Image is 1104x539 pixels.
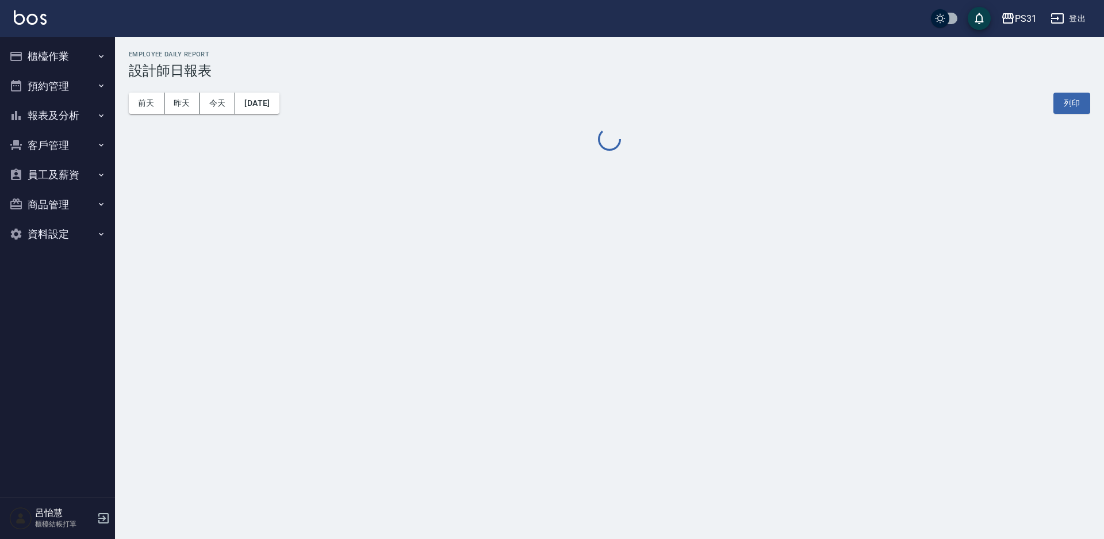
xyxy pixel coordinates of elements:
h2: Employee Daily Report [129,51,1090,58]
button: 今天 [200,93,236,114]
button: PS31 [996,7,1041,30]
button: 登出 [1046,8,1090,29]
button: 資料設定 [5,219,110,249]
p: 櫃檯結帳打單 [35,519,94,529]
button: 員工及薪資 [5,160,110,190]
button: 報表及分析 [5,101,110,131]
button: 前天 [129,93,164,114]
button: 列印 [1053,93,1090,114]
div: PS31 [1015,12,1037,26]
img: Logo [14,10,47,25]
button: 昨天 [164,93,200,114]
button: [DATE] [235,93,279,114]
h3: 設計師日報表 [129,63,1090,79]
button: 商品管理 [5,190,110,220]
button: 櫃檯作業 [5,41,110,71]
h5: 呂怡慧 [35,507,94,519]
button: 客戶管理 [5,131,110,160]
img: Person [9,507,32,530]
button: save [968,7,991,30]
button: 預約管理 [5,71,110,101]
